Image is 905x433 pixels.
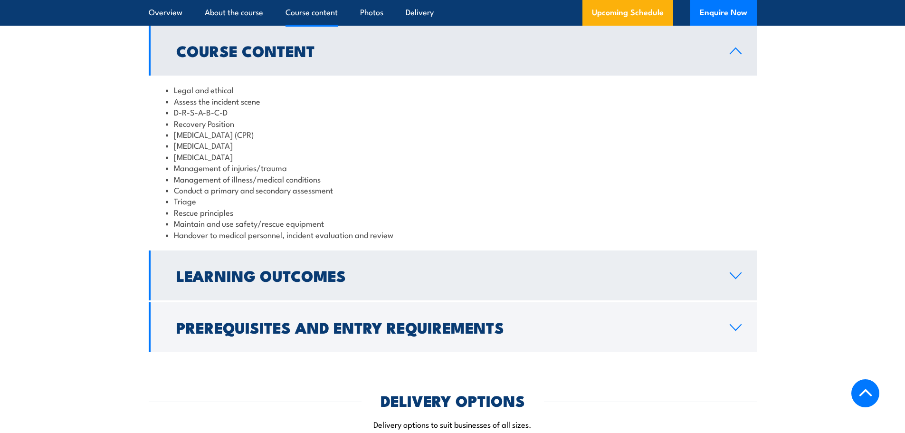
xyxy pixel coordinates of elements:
[149,26,757,76] a: Course Content
[149,302,757,352] a: Prerequisites and Entry Requirements
[381,394,525,407] h2: DELIVERY OPTIONS
[166,195,740,206] li: Triage
[149,250,757,300] a: Learning Outcomes
[166,229,740,240] li: Handover to medical personnel, incident evaluation and review
[166,207,740,218] li: Rescue principles
[166,129,740,140] li: [MEDICAL_DATA] (CPR)
[149,419,757,430] p: Delivery options to suit businesses of all sizes.
[166,140,740,151] li: [MEDICAL_DATA]
[166,106,740,117] li: D-R-S-A-B-C-D
[176,269,714,282] h2: Learning Outcomes
[166,218,740,229] li: Maintain and use safety/rescue equipment
[176,320,714,334] h2: Prerequisites and Entry Requirements
[166,151,740,162] li: [MEDICAL_DATA]
[166,96,740,106] li: Assess the incident scene
[166,173,740,184] li: Management of illness/medical conditions
[166,184,740,195] li: Conduct a primary and secondary assessment
[176,44,714,57] h2: Course Content
[166,118,740,129] li: Recovery Position
[166,84,740,95] li: Legal and ethical
[166,162,740,173] li: Management of injuries/trauma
